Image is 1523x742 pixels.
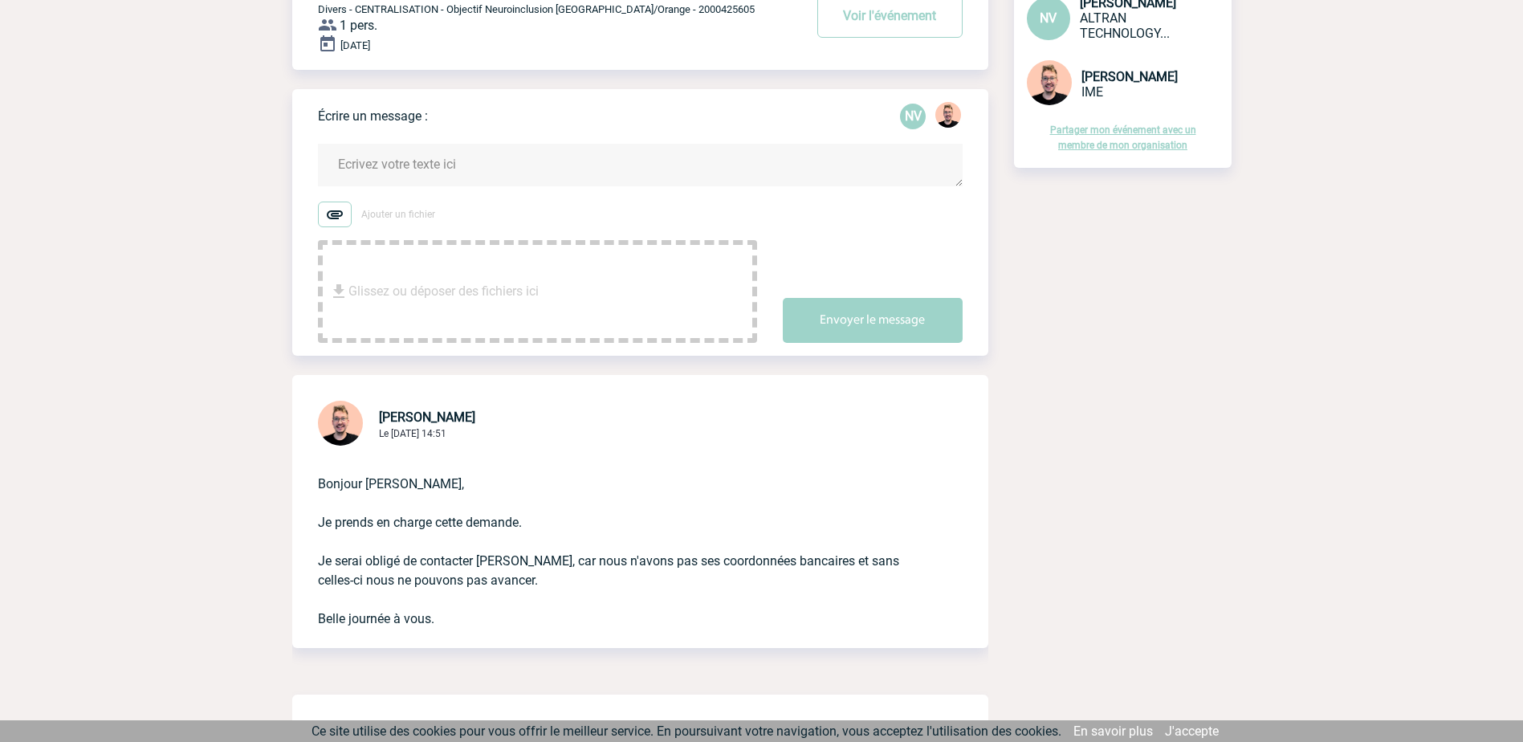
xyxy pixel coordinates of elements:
[361,209,435,220] span: Ajouter un fichier
[1040,10,1057,26] span: NV
[318,108,428,124] p: Écrire un message :
[935,102,961,128] img: 129741-1.png
[1050,124,1196,151] a: Partager mon événement avec un membre de mon organisation
[340,18,377,33] span: 1 pers.
[312,724,1061,739] span: Ce site utilise des cookies pour vous offrir le meilleur service. En poursuivant votre navigation...
[379,410,475,425] span: [PERSON_NAME]
[1027,60,1072,105] img: 129741-1.png
[900,104,926,129] div: Noëlle VIVIEN
[1081,69,1178,84] span: [PERSON_NAME]
[329,282,348,301] img: file_download.svg
[783,298,963,343] button: Envoyer le message
[1081,84,1103,100] span: IME
[348,251,539,332] span: Glissez ou déposer des fichiers ici
[318,401,363,446] img: 129741-1.png
[900,104,926,129] p: NV
[935,102,961,131] div: Stefan MILADINOVIC
[1165,724,1219,739] a: J'accepte
[340,39,370,51] span: [DATE]
[318,449,918,629] p: Bonjour [PERSON_NAME], Je prends en charge cette demande. Je serai obligé de contacter [PERSON_NA...
[1073,724,1153,739] a: En savoir plus
[1080,10,1170,41] span: ALTRAN TECHNOLOGY & ENGINEERING CENTER
[318,3,755,15] span: Divers - CENTRALISATION - Objectif Neuroinclusion [GEOGRAPHIC_DATA]/Orange - 2000425605
[379,428,446,439] span: Le [DATE] 14:51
